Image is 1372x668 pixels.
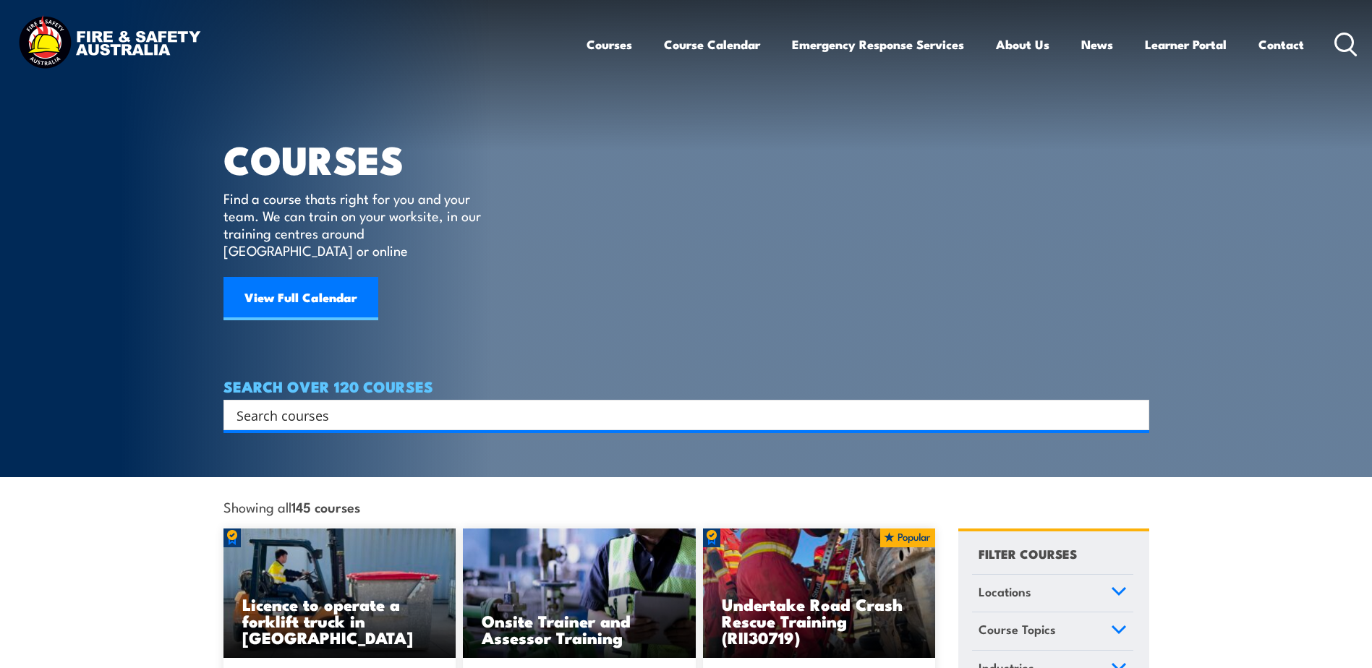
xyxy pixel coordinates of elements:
h4: SEARCH OVER 120 COURSES [223,378,1149,394]
span: Locations [979,582,1031,601]
h1: COURSES [223,142,502,176]
a: Contact [1258,25,1304,64]
a: Onsite Trainer and Assessor Training [463,528,696,659]
h3: Undertake Road Crash Rescue Training (RII30719) [722,596,917,646]
a: Course Calendar [664,25,760,64]
span: Showing all [223,499,360,514]
a: Learner Portal [1145,25,1227,64]
a: View Full Calendar [223,277,378,320]
a: Emergency Response Services [792,25,964,64]
img: Road Crash Rescue Training [703,528,936,659]
a: Locations [972,575,1133,612]
strong: 145 courses [291,497,360,516]
h3: Onsite Trainer and Assessor Training [482,612,677,646]
button: Search magnifier button [1124,405,1144,425]
a: Undertake Road Crash Rescue Training (RII30719) [703,528,936,659]
p: Find a course thats right for you and your team. We can train on your worksite, in our training c... [223,189,487,259]
h3: Licence to operate a forklift truck in [GEOGRAPHIC_DATA] [242,596,438,646]
img: Safety For Leaders [463,528,696,659]
h4: FILTER COURSES [979,544,1077,563]
a: Courses [587,25,632,64]
a: About Us [996,25,1049,64]
img: Licence to operate a forklift truck Training [223,528,456,659]
a: Licence to operate a forklift truck in [GEOGRAPHIC_DATA] [223,528,456,659]
span: Course Topics [979,620,1056,639]
a: News [1081,25,1113,64]
form: Search form [239,405,1120,425]
input: Search input [237,404,1117,426]
a: Course Topics [972,612,1133,650]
